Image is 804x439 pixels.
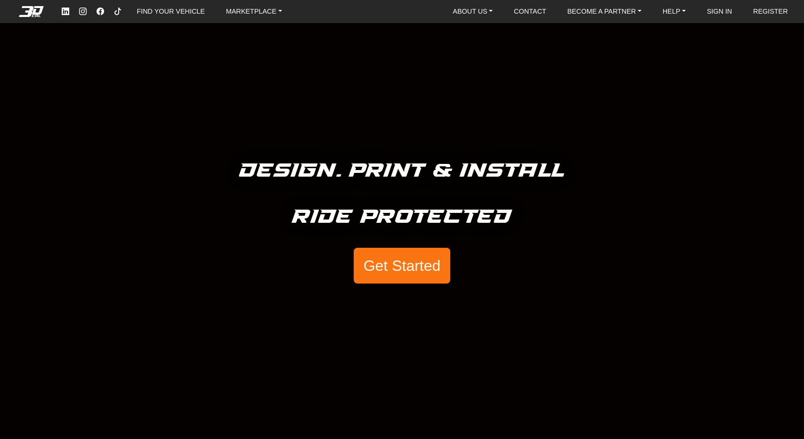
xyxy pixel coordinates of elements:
a: SIGN IN [703,4,736,19]
button: Get Started [354,248,450,284]
a: FIND YOUR VEHICLE [133,4,208,19]
a: ABOUT US [449,4,496,19]
a: BECOME A PARTNER [563,4,645,19]
a: HELP [659,4,690,19]
h5: Ride Protected [292,202,512,233]
a: MARKETPLACE [222,4,286,19]
a: CONTACT [510,4,550,19]
h5: Design. Print & Install [239,155,565,187]
a: REGISTER [749,4,792,19]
